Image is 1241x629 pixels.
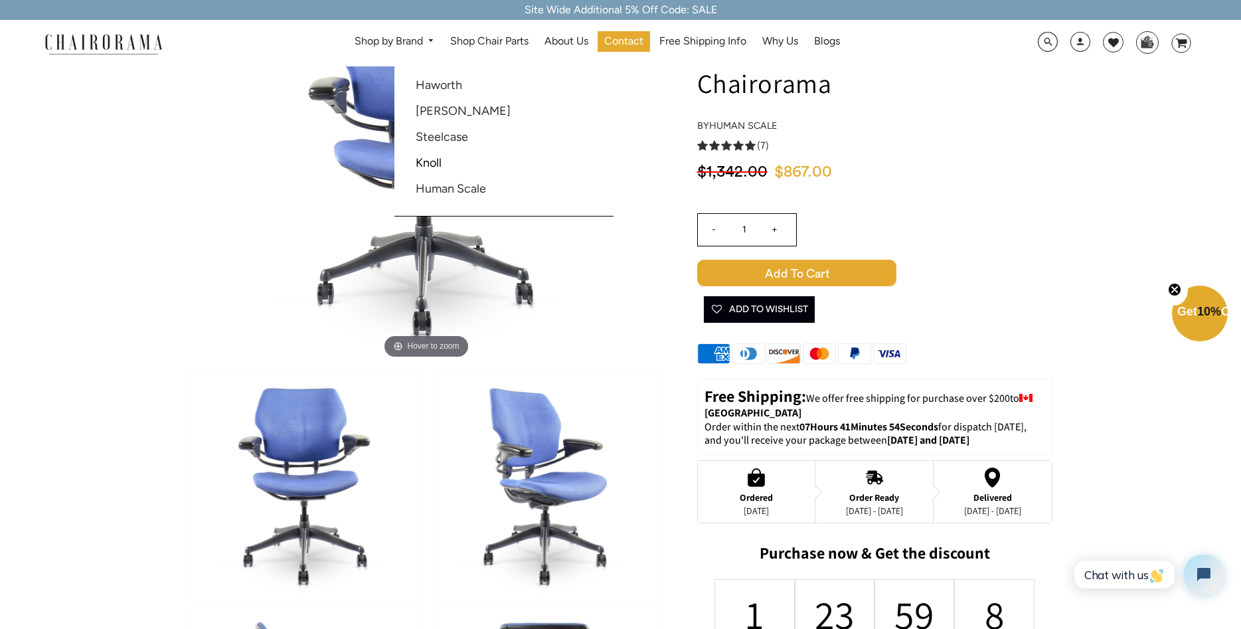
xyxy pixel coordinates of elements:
a: Shop Chair Parts [444,31,535,52]
span: Shop Chair Parts [450,35,529,48]
span: About Us [544,35,588,48]
img: WhatsApp_Image_2024-07-12_at_16.23.01.webp [1137,32,1157,52]
iframe: Tidio Chat [1060,543,1235,606]
a: Haworth [416,78,462,92]
span: Free Shipping Info [659,35,746,48]
div: Get10%OffClose teaser [1172,287,1228,343]
button: Close teaser [1161,275,1188,306]
a: Steelcase [416,130,468,144]
span: Get Off [1177,305,1238,318]
a: Human Scale [416,181,486,196]
a: About Us [538,31,595,52]
span: Contact [604,35,643,48]
span: Blogs [814,35,840,48]
span: 10% [1197,305,1221,318]
a: [PERSON_NAME] [416,104,511,118]
a: Knoll [416,155,442,170]
nav: DesktopNavigation [226,31,968,56]
a: Why Us [756,31,805,52]
a: Free Shipping Info [653,31,753,52]
a: Blogs [807,31,847,52]
img: chairorama [37,32,170,55]
a: Shop by Brand [348,31,442,52]
a: Contact [598,31,650,52]
span: Why Us [762,35,798,48]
